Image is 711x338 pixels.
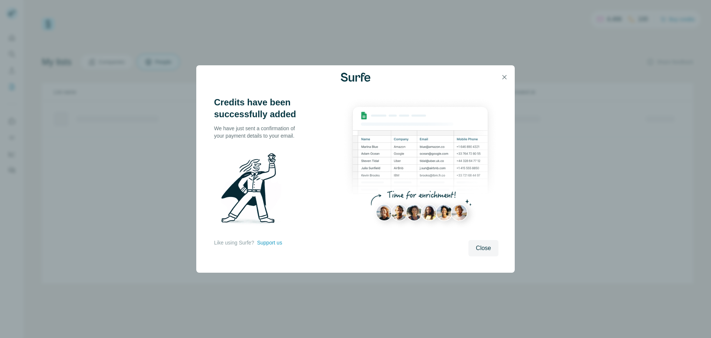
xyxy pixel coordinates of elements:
[214,239,254,246] p: Like using Surfe?
[468,240,498,256] button: Close
[214,148,291,232] img: Surfe Illustration - Man holding diamond
[257,239,282,246] button: Support us
[476,244,491,253] span: Close
[342,96,498,236] img: Enrichment Hub - Sheet Preview
[341,73,370,82] img: Surfe Logo
[214,125,303,140] p: We have just sent a confirmation of your payment details to your email.
[214,96,303,120] h3: Credits have been successfully added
